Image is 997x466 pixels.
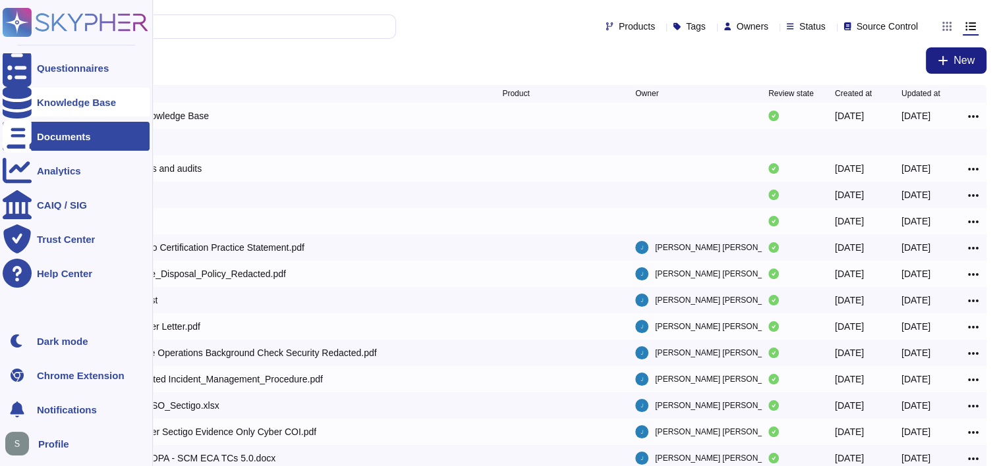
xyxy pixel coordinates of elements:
span: Created at [835,90,872,97]
div: [DATE] [901,346,930,359]
img: user [635,346,648,359]
a: Analytics [3,156,150,185]
span: [PERSON_NAME] [PERSON_NAME] [655,320,787,333]
img: user [635,452,648,465]
div: [DATE] [901,241,930,254]
input: Search by keywords [52,15,395,38]
div: [DATE] [835,294,864,307]
span: [PERSON_NAME] [PERSON_NAME] [655,346,787,359]
span: Owners [737,22,768,31]
div: [DATE] [835,425,864,438]
div: Analytics [37,166,81,176]
div: [DATE] [835,346,864,359]
div: [DATE] [901,109,930,122]
img: user [635,294,648,307]
img: user [635,373,648,386]
div: [DATE] [835,215,864,228]
a: Help Center [3,259,150,288]
span: [PERSON_NAME] [PERSON_NAME] [655,267,787,280]
span: Owner [635,90,658,97]
div: [DATE] [901,162,930,175]
div: [DATE] [835,320,864,333]
div: Knowledge Base [37,97,116,107]
a: Chrome Extension [3,361,150,390]
span: Status [799,22,826,31]
button: user [3,429,38,458]
div: [DATE] [835,399,864,412]
div: [DATE] [901,294,930,307]
span: Updated at [901,90,940,97]
span: Review state [768,90,814,97]
span: Products [619,22,655,31]
div: Questionnaires [37,63,109,73]
div: Help Center [37,269,92,278]
span: Notifications [37,405,97,415]
div: External Knowledge Base [103,109,209,122]
img: user [5,432,29,455]
div: [DATE] [835,373,864,386]
div: [DATE] [901,399,930,412]
span: Product [502,90,529,97]
div: 2025 Redacted Incident_Management_Procedure.pdf [103,373,323,386]
a: CAIQ / SIG [3,190,150,219]
div: [DATE] [901,452,930,465]
span: Tags [686,22,706,31]
div: [DATE] [901,188,930,201]
div: 2025 People Operations Background Check Security Redacted.pdf [103,346,377,359]
div: 2025 SoA_ISO_Sectigo.xlsx [103,399,219,412]
span: [PERSON_NAME] [PERSON_NAME] [655,452,787,465]
img: user [635,399,648,412]
div: [DATE] [835,241,864,254]
div: 2024 Sectigo Certification Practice Statement.pdf [103,241,304,254]
div: Trust Center [37,234,95,244]
a: Documents [3,122,150,151]
span: [PERSON_NAME] [PERSON_NAME] [655,425,787,438]
div: CAIQ / SIG [37,200,87,210]
div: [DATE] [835,188,864,201]
div: Dark mode [37,336,88,346]
span: Source Control [857,22,918,31]
span: [PERSON_NAME] [PERSON_NAME] [655,399,787,412]
span: Profile [38,439,69,449]
img: user [635,267,648,280]
div: [DATE] [835,452,864,465]
span: [PERSON_NAME] [PERSON_NAME] [655,294,787,307]
a: Knowledge Base [3,88,150,116]
div: [DATE] [835,162,864,175]
img: user [635,320,648,333]
span: New [954,55,975,66]
div: [DATE] [835,109,864,122]
div: 2024 Secure_Disposal_Policy_Redacted.pdf [103,267,286,280]
div: [DATE] [901,320,930,333]
div: [DATE] [901,373,930,386]
img: user [635,241,648,254]
span: [PERSON_NAME] [PERSON_NAME] [655,241,787,254]
div: [DATE] [901,215,930,228]
a: Trust Center [3,224,150,253]
div: [DATE] For DPA - SCM ECA TCs 5.0.docx [103,452,275,465]
div: Documents [37,132,91,142]
div: [DATE] Cyber Sectigo Evidence Only Cyber COI.pdf [103,425,316,438]
img: user [635,425,648,438]
div: [DATE] [901,267,930,280]
a: Questionnaires [3,53,150,82]
button: New [926,47,986,74]
div: [DATE] [901,425,930,438]
div: [DATE] [835,267,864,280]
span: [PERSON_NAME] [PERSON_NAME] [655,373,787,386]
div: Chrome Extension [37,371,125,380]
